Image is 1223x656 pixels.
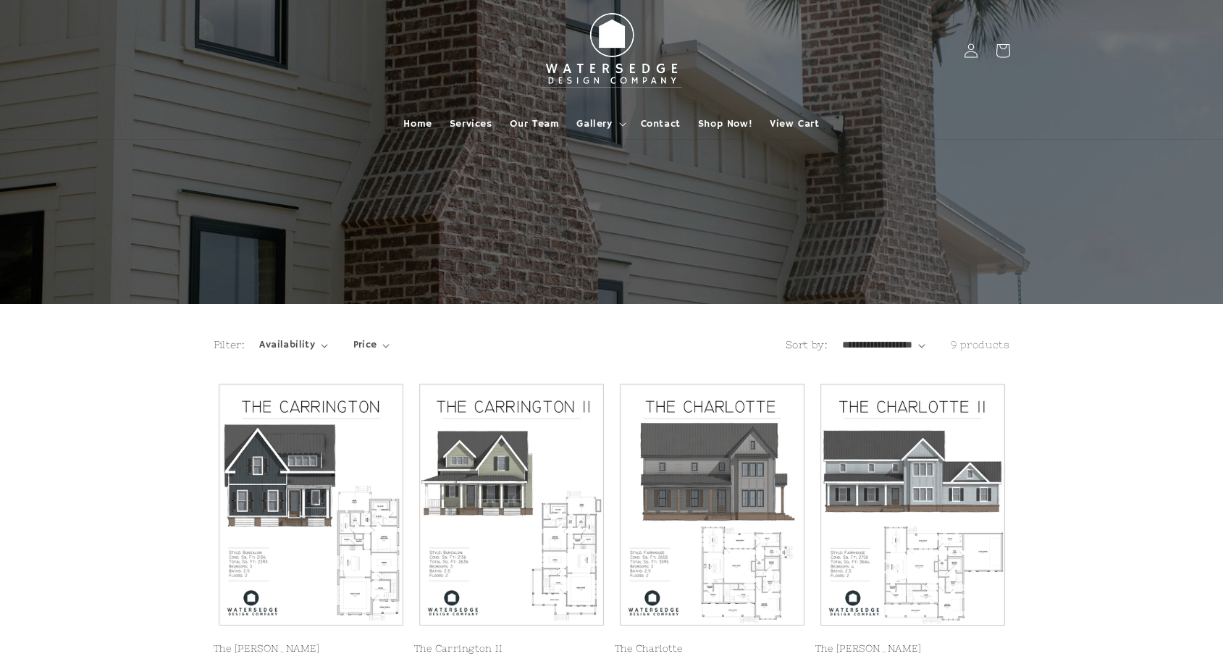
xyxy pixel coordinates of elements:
span: Home [403,117,432,130]
span: View Cart [770,117,819,130]
a: The Charlotte [615,643,810,655]
a: Services [441,109,501,139]
a: View Cart [761,109,828,139]
span: Contact [641,117,681,130]
a: The [PERSON_NAME] [815,643,1010,655]
span: Price [353,337,377,353]
span: Shop Now! [698,117,752,130]
a: Home [395,109,440,139]
a: The Carrington II [414,643,609,655]
summary: Gallery [568,109,631,139]
a: Our Team [501,109,568,139]
span: Services [450,117,492,130]
span: Gallery [576,117,612,130]
a: Shop Now! [689,109,761,139]
img: Watersedge Design Co [532,6,692,96]
summary: Price [353,337,390,353]
a: The [PERSON_NAME] [214,643,408,655]
a: Contact [632,109,689,139]
span: Our Team [510,117,560,130]
h2: Filter: [214,337,245,353]
summary: Availability (0 selected) [259,337,327,353]
span: Availability [259,337,315,353]
label: Sort by: [786,339,828,350]
span: 9 products [951,339,1010,350]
